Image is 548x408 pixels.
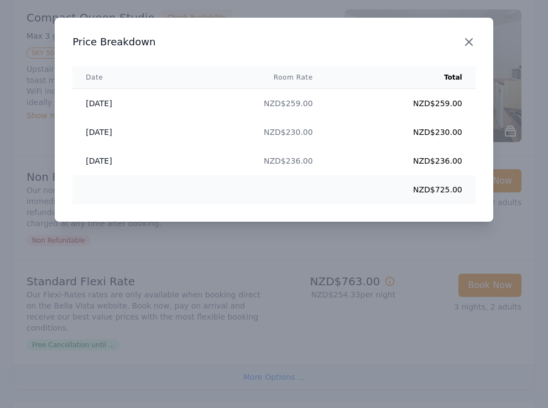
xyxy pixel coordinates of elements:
[72,147,176,175] td: [DATE]
[326,175,476,204] td: NZD$725.00
[72,89,176,118] td: [DATE]
[177,118,326,147] td: NZD$230.00
[326,147,476,175] td: NZD$236.00
[177,147,326,175] td: NZD$236.00
[72,35,476,49] h3: Price Breakdown
[72,66,176,89] th: Date
[177,89,326,118] td: NZD$259.00
[177,66,326,89] th: Room Rate
[326,89,476,118] td: NZD$259.00
[326,118,476,147] td: NZD$230.00
[326,66,476,89] th: Total
[72,118,176,147] td: [DATE]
